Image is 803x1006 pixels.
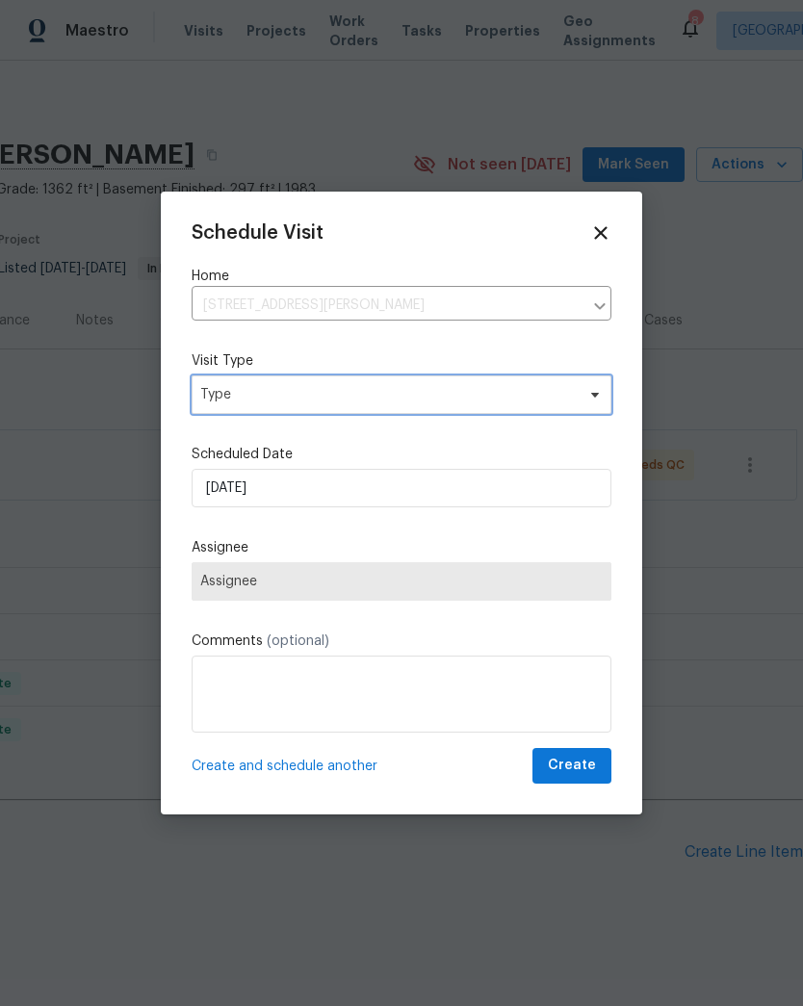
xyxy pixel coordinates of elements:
span: Close [590,222,611,244]
label: Comments [192,632,611,651]
label: Assignee [192,538,611,557]
input: Enter in an address [192,291,583,321]
label: Home [192,267,611,286]
span: Schedule Visit [192,223,324,243]
span: Type [200,385,575,404]
button: Create [532,748,611,784]
span: Create and schedule another [192,757,377,776]
label: Visit Type [192,351,611,371]
label: Scheduled Date [192,445,611,464]
span: (optional) [267,634,329,648]
span: Create [548,754,596,778]
span: Assignee [200,574,603,589]
input: M/D/YYYY [192,469,611,507]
